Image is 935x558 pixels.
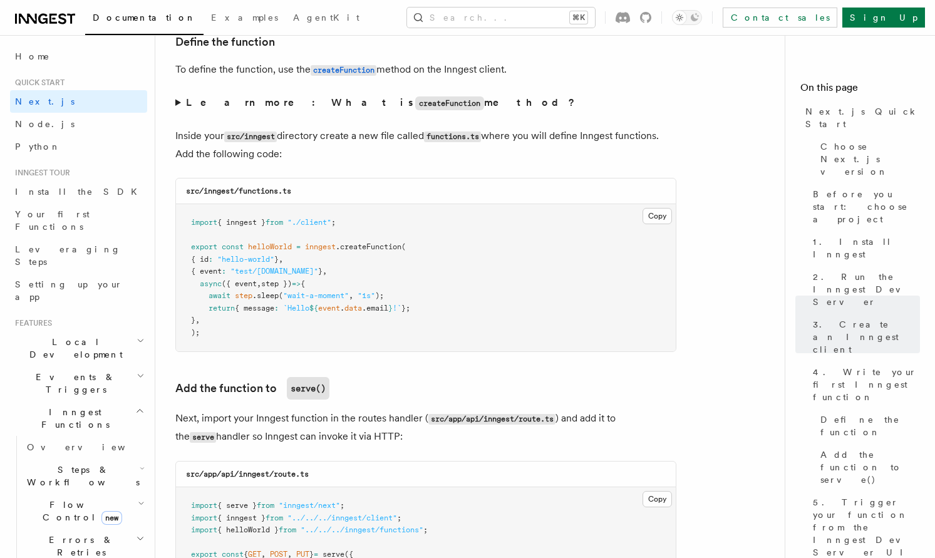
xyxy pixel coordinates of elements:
span: helloWorld [248,242,292,251]
span: { id [191,255,209,264]
span: Local Development [10,336,137,361]
span: data [344,304,362,313]
span: Steps & Workflows [22,463,140,488]
code: functions.ts [424,132,481,142]
span: inngest [305,242,336,251]
a: Examples [204,4,286,34]
span: new [101,511,122,525]
span: 4. Write your first Inngest function [813,366,920,403]
a: Setting up your app [10,273,147,308]
span: ( [279,291,283,300]
button: Events & Triggers [10,366,147,401]
a: Add the function toserve() [175,377,329,400]
span: const [222,242,244,251]
span: ({ event [222,279,257,288]
span: step }) [261,279,292,288]
a: Next.js Quick Start [800,100,920,135]
h4: On this page [800,80,920,100]
span: Your first Functions [15,209,90,232]
a: Python [10,135,147,158]
span: { serve } [217,501,257,510]
span: from [266,514,283,522]
span: import [191,218,217,227]
a: Add the function to serve() [815,443,920,491]
span: from [279,525,296,534]
span: 3. Create an Inngest client [813,318,920,356]
span: "wait-a-moment" [283,291,349,300]
span: 2. Run the Inngest Dev Server [813,271,920,308]
span: . [340,304,344,313]
span: } [191,316,195,324]
code: createFunction [311,65,376,76]
code: src/app/api/inngest/route.ts [428,414,555,425]
span: { event [191,267,222,276]
span: Events & Triggers [10,371,137,396]
span: { inngest } [217,514,266,522]
a: Choose Next.js version [815,135,920,183]
button: Flow Controlnew [22,493,147,529]
a: 2. Run the Inngest Dev Server [808,266,920,313]
span: import [191,525,217,534]
span: export [191,242,217,251]
span: import [191,514,217,522]
span: , [323,267,327,276]
span: "test/[DOMAIN_NAME]" [230,267,318,276]
span: : [209,255,213,264]
span: Examples [211,13,278,23]
span: ; [340,501,344,510]
button: Copy [643,491,672,507]
span: }; [401,304,410,313]
a: Install the SDK [10,180,147,203]
a: Overview [22,436,147,458]
code: serve [190,432,216,443]
button: Steps & Workflows [22,458,147,493]
span: async [200,279,222,288]
strong: Learn more: What is method? [186,96,577,108]
span: Python [15,142,61,152]
span: Home [15,50,50,63]
span: => [292,279,301,288]
a: Next.js [10,90,147,113]
span: Features [10,318,52,328]
button: Toggle dark mode [672,10,702,25]
span: Flow Control [22,499,138,524]
a: createFunction [311,63,376,75]
a: AgentKit [286,4,367,34]
code: src/inngest/functions.ts [186,187,291,195]
a: Node.js [10,113,147,135]
span: Documentation [93,13,196,23]
span: : [274,304,279,313]
a: Leveraging Steps [10,238,147,273]
span: ); [191,328,200,337]
span: Inngest Functions [10,406,135,431]
span: Install the SDK [15,187,145,197]
span: ( [401,242,406,251]
span: "../../../inngest/client" [287,514,397,522]
a: Your first Functions [10,203,147,238]
a: Documentation [85,4,204,35]
p: Inside your directory create a new file called where you will define Inngest functions. Add the f... [175,127,676,163]
code: src/app/api/inngest/route.ts [186,470,309,478]
span: step [235,291,252,300]
button: Search...⌘K [407,8,595,28]
span: ; [423,525,428,534]
a: 1. Install Inngest [808,230,920,266]
span: ); [375,291,384,300]
span: .sleep [252,291,279,300]
span: Choose Next.js version [820,140,920,178]
button: Local Development [10,331,147,366]
span: Define the function [820,413,920,438]
span: Overview [27,442,156,452]
span: { inngest } [217,218,266,227]
span: `Hello [283,304,309,313]
span: { [301,279,305,288]
span: AgentKit [293,13,359,23]
a: Define the function [175,33,275,51]
code: src/inngest [224,132,277,142]
a: Home [10,45,147,68]
span: "hello-world" [217,255,274,264]
span: , [349,291,353,300]
span: "inngest/next" [279,501,340,510]
span: Setting up your app [15,279,123,302]
span: !` [393,304,401,313]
